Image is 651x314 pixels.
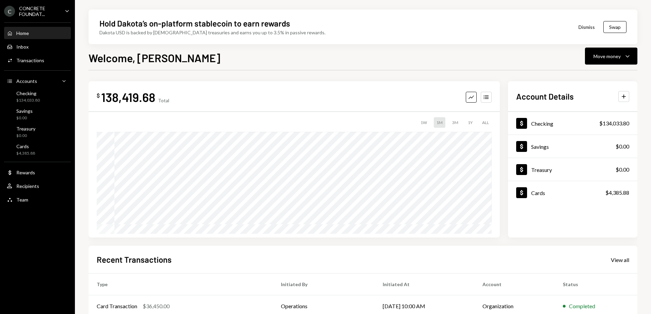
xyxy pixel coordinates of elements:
a: Savings$0.00 [508,135,637,158]
div: Team [16,197,28,203]
div: Accounts [16,78,37,84]
div: Recipients [16,183,39,189]
a: View all [611,256,629,263]
div: Move money [593,53,621,60]
div: Savings [531,143,549,150]
div: Hold Dakota’s on-platform stablecoin to earn rewards [99,18,290,29]
a: Treasury$0.00 [508,158,637,181]
th: Initiated At [375,274,475,295]
a: Cards$4,385.88 [4,141,71,158]
div: 1W [418,117,430,128]
div: Treasury [531,167,552,173]
th: Status [555,274,637,295]
div: $134,033.80 [16,98,40,103]
a: Transactions [4,54,71,66]
div: 1M [434,117,445,128]
a: Recipients [4,180,71,192]
a: Inbox [4,40,71,53]
a: Accounts [4,75,71,87]
div: Transactions [16,57,44,63]
a: Cards$4,385.88 [508,181,637,204]
button: Swap [603,21,626,33]
div: Cards [16,143,35,149]
div: Dakota USD is backed by [DEMOGRAPHIC_DATA] treasuries and earns you up to 3.5% in passive rewards. [99,29,325,36]
div: CONCRETE FOUNDAT... [19,5,59,17]
div: 138,419.68 [101,89,155,105]
th: Account [474,274,555,295]
div: 1Y [465,117,475,128]
div: Checking [16,90,40,96]
button: Dismiss [570,19,603,35]
div: 3M [449,117,461,128]
a: Checking$134,033.80 [508,112,637,135]
a: Checking$134,033.80 [4,88,71,105]
div: Card Transaction [97,302,137,310]
div: Rewards [16,170,35,175]
div: $36,450.00 [143,302,170,310]
div: Completed [569,302,595,310]
button: Move money [585,48,637,65]
th: Type [89,274,273,295]
div: ALL [479,117,492,128]
div: $0.00 [616,142,629,151]
div: $0.00 [616,165,629,174]
div: Savings [16,108,33,114]
div: Total [158,98,169,103]
h1: Welcome, [PERSON_NAME] [89,51,220,65]
div: Inbox [16,44,29,50]
a: Home [4,27,71,39]
div: $134,033.80 [599,119,629,127]
div: View all [611,257,629,263]
a: Team [4,193,71,206]
h2: Account Details [516,91,574,102]
a: Rewards [4,166,71,178]
div: C [4,6,15,17]
div: Checking [531,120,553,127]
div: Home [16,30,29,36]
h2: Recent Transactions [97,254,172,265]
div: Cards [531,190,545,196]
a: Treasury$0.00 [4,124,71,140]
div: $0.00 [16,115,33,121]
div: $ [97,92,100,99]
div: Treasury [16,126,35,132]
div: $4,385.88 [16,151,35,156]
a: Savings$0.00 [4,106,71,122]
th: Initiated By [273,274,375,295]
div: $0.00 [16,133,35,139]
div: $4,385.88 [605,189,629,197]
